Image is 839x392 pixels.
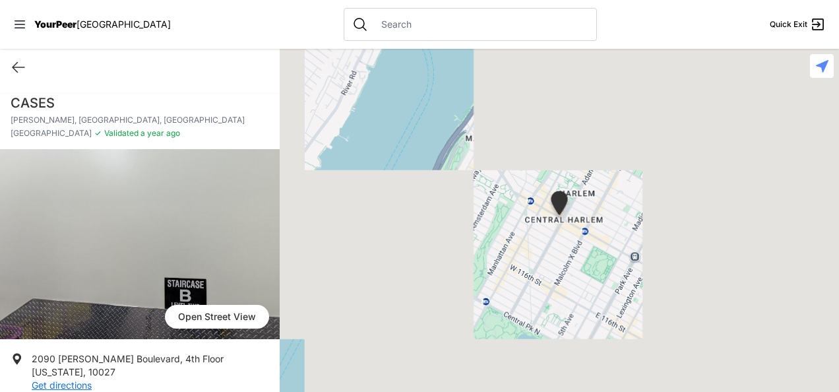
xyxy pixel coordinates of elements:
a: Quick Exit [770,16,826,32]
span: a year ago [139,128,180,138]
span: 2090 [PERSON_NAME] Boulevard, 4th Floor [32,353,224,364]
span: YourPeer [34,18,77,30]
a: YourPeer[GEOGRAPHIC_DATA] [34,20,171,28]
a: Get directions [32,379,92,391]
span: 10027 [88,366,115,377]
span: Quick Exit [770,19,807,30]
span: , [83,366,86,377]
span: Validated [104,128,139,138]
input: Search [373,18,588,31]
span: ✓ [94,128,102,139]
p: [PERSON_NAME], [GEOGRAPHIC_DATA], [GEOGRAPHIC_DATA] [11,115,269,125]
span: Open Street View [165,305,269,329]
span: [GEOGRAPHIC_DATA] [11,128,92,139]
span: [US_STATE] [32,366,83,377]
h1: CASES [11,94,269,112]
div: Nathaniel Clinic, Central Office, Harlem [543,185,576,226]
span: [GEOGRAPHIC_DATA] [77,18,171,30]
